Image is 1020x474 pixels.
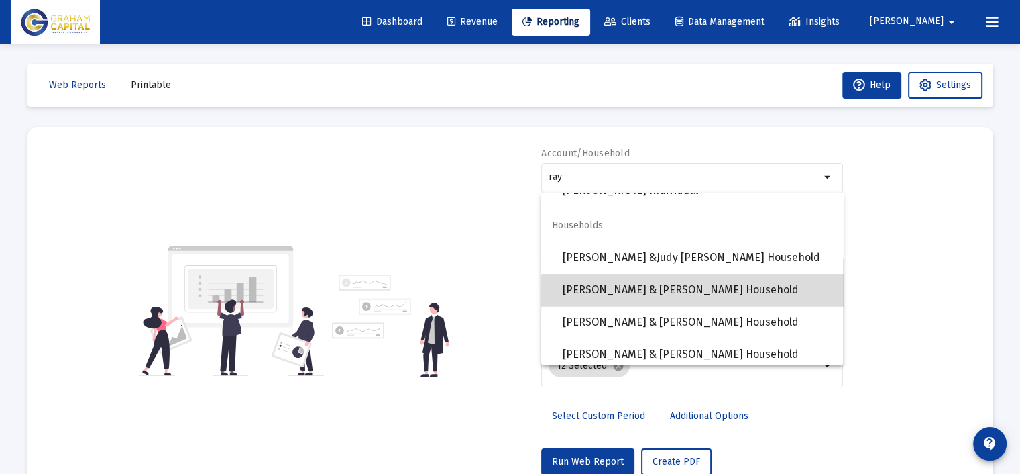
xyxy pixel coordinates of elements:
button: [PERSON_NAME] [854,8,976,35]
span: Run Web Report [552,456,624,467]
label: Account/Household [541,148,630,159]
mat-icon: arrow_drop_down [944,9,960,36]
mat-icon: arrow_drop_down [820,358,836,374]
a: Revenue [437,9,508,36]
mat-icon: arrow_drop_down [820,169,836,185]
a: Dashboard [351,9,433,36]
button: Help [842,72,901,99]
mat-icon: cancel [612,360,624,372]
img: reporting [139,244,324,377]
span: Printable [131,79,171,91]
span: [PERSON_NAME] &Judy [PERSON_NAME] Household [563,242,832,274]
img: Dashboard [21,9,90,36]
mat-icon: contact_support [982,436,998,452]
a: Data Management [665,9,775,36]
button: Settings [908,72,982,99]
a: Insights [779,9,850,36]
span: Households [541,209,843,242]
span: Reporting [522,16,579,28]
span: Help [853,79,891,91]
button: Printable [120,72,182,99]
span: Revenue [447,16,498,28]
img: reporting-alt [332,275,449,377]
input: Search or select an account or household [549,172,820,183]
span: Additional Options [670,410,748,422]
span: Data Management [675,16,764,28]
span: Select Custom Period [552,410,645,422]
span: Settings [936,79,971,91]
span: Dashboard [362,16,422,28]
span: [PERSON_NAME] [870,16,944,28]
span: Insights [789,16,840,28]
a: Reporting [512,9,590,36]
a: Clients [593,9,661,36]
span: [PERSON_NAME] & [PERSON_NAME] Household [563,306,832,338]
span: Clients [604,16,650,28]
span: Web Reports [49,79,106,91]
span: [PERSON_NAME] & [PERSON_NAME] Household [563,338,832,371]
span: Create PDF [653,456,700,467]
span: [PERSON_NAME] & [PERSON_NAME] Household [563,274,832,306]
mat-chip: 12 Selected [549,355,630,377]
button: Web Reports [38,72,117,99]
mat-chip-list: Selection [549,352,820,379]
